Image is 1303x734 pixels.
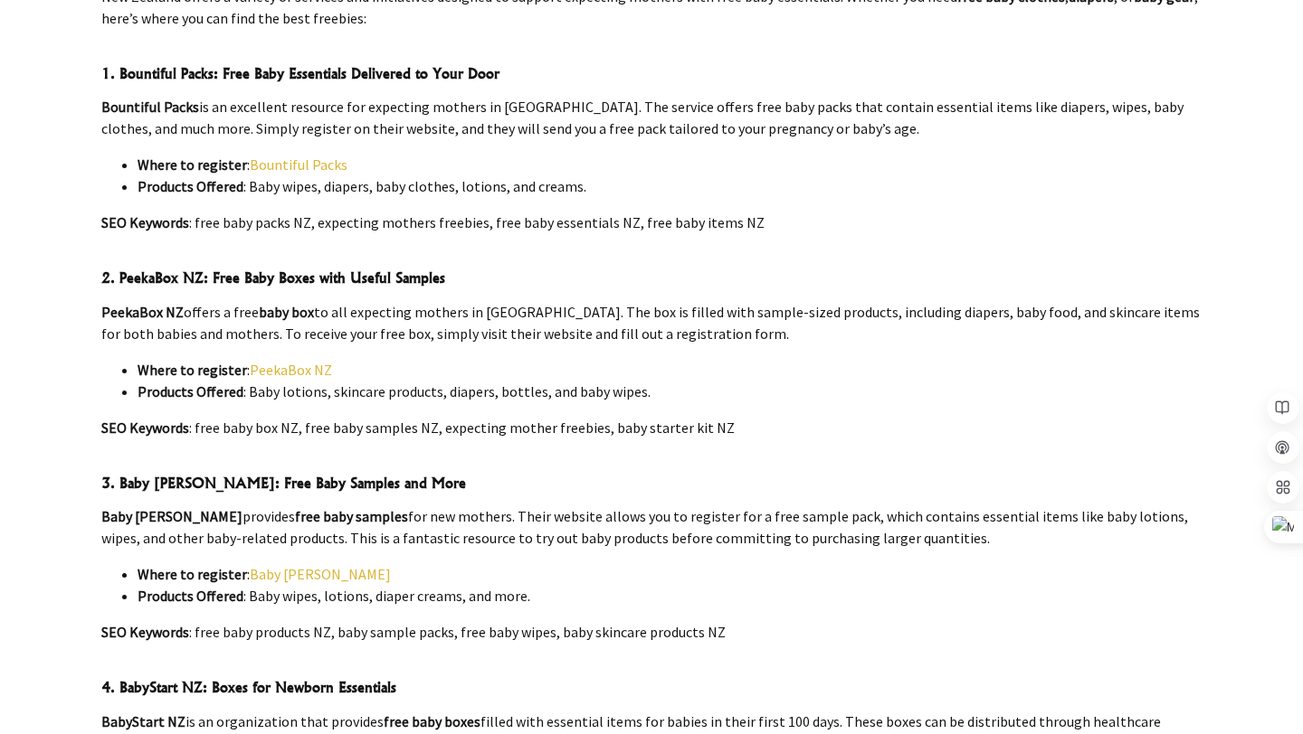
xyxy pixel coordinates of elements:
li: : Baby wipes, lotions, diaper creams, and more. [138,585,1202,607]
li: : [138,563,1202,585]
strong: Baby [PERSON_NAME] [101,507,243,525]
a: Baby [PERSON_NAME] [250,565,391,583]
strong: Where to register [138,155,247,174]
li: : Baby wipes, diapers, baby clothes, lotions, and creams. [138,175,1202,197]
strong: 3. Baby [PERSON_NAME]: Free Baby Samples and More [101,474,466,492]
a: Bountiful Packs [250,155,347,174]
li: : [138,359,1202,381]
p: : free baby packs NZ, expecting mothers freebies, free baby essentials NZ, free baby items NZ [101,212,1202,233]
p: is an excellent resource for expecting mothers in [GEOGRAPHIC_DATA]. The service offers free baby... [101,96,1202,139]
a: PeekaBox NZ [250,361,332,379]
strong: Where to register [138,565,247,583]
strong: Where to register [138,361,247,379]
p: : free baby products NZ, baby sample packs, free baby wipes, baby skincare products NZ [101,621,1202,643]
strong: SEO Keywords [101,623,189,641]
strong: baby box [259,303,314,321]
strong: Products Offered [138,587,243,605]
strong: Bountiful Packs [101,98,199,116]
li: : Baby lotions, skincare products, diapers, bottles, and baby wipes. [138,381,1202,402]
strong: 2. PeekaBox NZ: Free Baby Boxes with Useful Samples [101,268,445,287]
strong: 1. Bountiful Packs: Free Baby Essentials Delivered to Your Door [101,64,499,82]
p: provides for new mothers. Their website allows you to register for a free sample pack, which cont... [101,505,1202,549]
strong: SEO Keywords [101,213,189,231]
strong: SEO Keywords [101,419,189,437]
strong: 4. BabyStart NZ: Boxes for Newborn Essentials [101,678,396,696]
li: : [138,154,1202,175]
strong: BabyStart NZ [101,712,185,730]
p: offers a free to all expecting mothers in [GEOGRAPHIC_DATA]. The box is filled with sample-sized ... [101,301,1202,344]
strong: Products Offered [138,382,243,400]
strong: free baby samples [295,507,408,525]
strong: free baby boxes [384,712,480,730]
strong: PeekaBox NZ [101,303,184,321]
strong: Products Offered [138,177,243,195]
p: : free baby box NZ, free baby samples NZ, expecting mother freebies, baby starter kit NZ [101,417,1202,438]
